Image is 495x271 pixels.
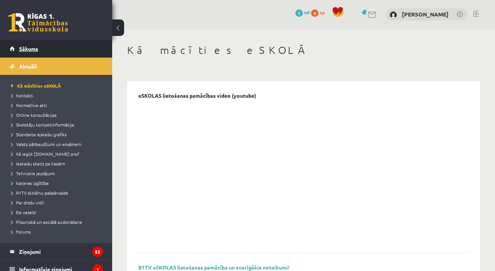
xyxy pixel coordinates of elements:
span: Aktuāli [19,63,37,70]
span: 0 [311,9,319,17]
a: Standarta ieskaišu grafiks [11,131,105,138]
a: Pilsoniskā un sociālā audzināšana [11,219,105,225]
a: 5 mP [295,9,310,15]
a: Kontakti [11,92,105,99]
a: Rīgas 1. Tālmācības vidusskola [8,13,68,32]
a: R1TV eSKOLAS lietošanas pamācība un svarīgākie noteikumi! [138,264,289,271]
a: Normatīvie akti [11,102,105,109]
span: Normatīvie akti [11,102,47,108]
i: 52 [92,247,103,257]
a: Forums [11,228,105,235]
span: Karjeras izglītība [11,180,49,186]
span: Esi vesels! [11,209,36,215]
a: 0 xp [311,9,328,15]
a: Esi vesels! [11,209,105,216]
span: Standarta ieskaišu grafiks [11,131,67,137]
a: Kā iegūt [DOMAIN_NAME] prof [11,150,105,157]
a: Sākums [10,40,103,57]
span: Kontakti [11,92,33,98]
a: Skolotāju kontaktinformācija [11,121,105,128]
a: Tehniskie jautājumi [11,170,105,177]
span: R1TV skolēnu pašpārvalde [11,190,68,196]
span: Sākums [19,45,38,52]
a: Karjeras izglītība [11,180,105,186]
a: Valsts pārbaudījumi un eksāmeni [11,141,105,147]
img: Igors Petrovs [390,11,397,19]
span: Pilsoniskā un sociālā audzināšana [11,219,82,225]
span: Forums [11,229,31,235]
span: Skolotāju kontaktinformācija [11,122,74,128]
span: Kā mācīties eSKOLĀ [11,83,61,89]
span: Ieskaišu skaits pa klasēm [11,161,65,167]
a: Ziņojumi52 [10,243,103,260]
span: xp [320,9,325,15]
span: 5 [295,9,303,17]
span: mP [304,9,310,15]
span: Tehniskie jautājumi [11,170,55,176]
p: eSKOLAS lietošanas pamācības video (youtube) [138,92,256,99]
a: Online konsultācijas [11,112,105,118]
a: R1TV skolēnu pašpārvalde [11,189,105,196]
span: Par drošu vidi! [11,200,44,205]
h1: Kā mācīties eSKOLĀ [127,44,480,57]
a: Kā mācīties eSKOLĀ [11,82,105,89]
a: Par drošu vidi! [11,199,105,206]
span: Online konsultācijas [11,112,56,118]
legend: Ziņojumi [19,243,103,260]
a: Aktuāli [10,58,103,75]
a: Ieskaišu skaits pa klasēm [11,160,105,167]
span: Kā iegūt [DOMAIN_NAME] prof [11,151,79,157]
a: [PERSON_NAME] [402,10,449,18]
span: Valsts pārbaudījumi un eksāmeni [11,141,82,147]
